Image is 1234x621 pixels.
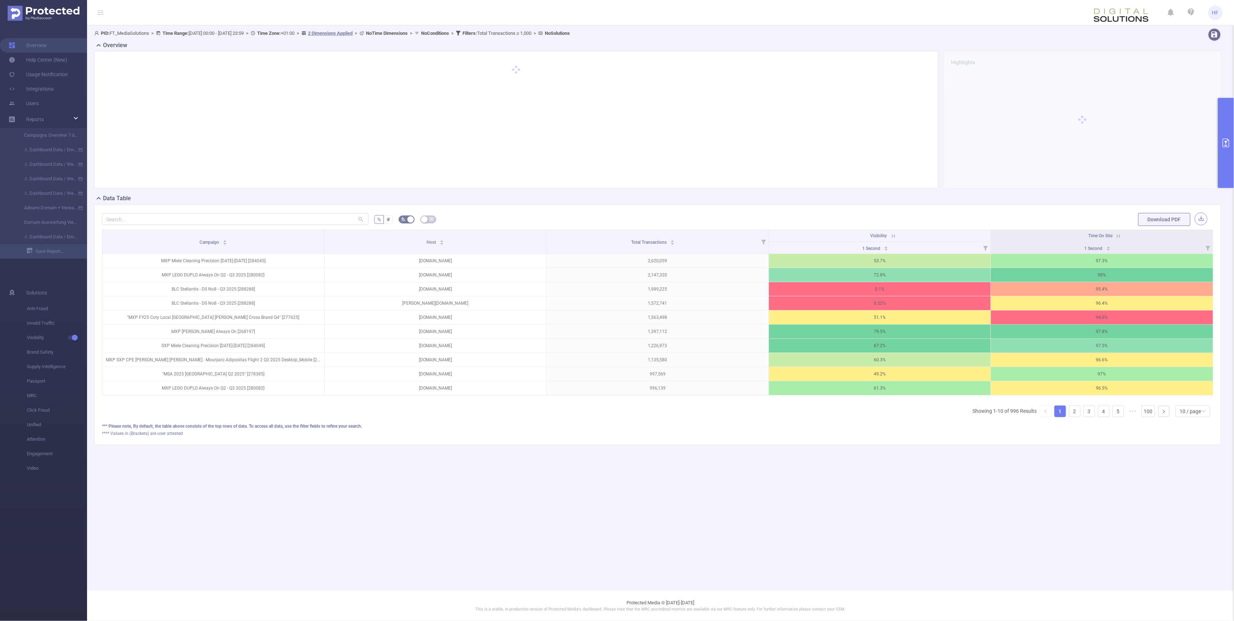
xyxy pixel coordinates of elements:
[1127,406,1139,417] span: •••
[870,233,887,238] span: Visibility
[27,388,87,403] span: MRC
[1180,406,1201,417] div: 10 / page
[15,128,78,143] a: Campaigns Overview 7 days
[991,367,1213,381] p: 97%
[94,31,101,36] i: icon: user
[15,230,78,244] a: ⚠ Dashboard Data / Environment + Browser Report 2.0
[1044,409,1048,414] i: icon: left
[223,242,227,244] i: icon: caret-down
[769,268,991,282] p: 72.8%
[308,30,353,36] u: 2 Dimensions Applied
[325,353,547,367] p: [DOMAIN_NAME]
[1069,406,1080,417] a: 2
[758,230,769,254] i: Filter menu
[547,296,769,310] p: 1,572,741
[1162,410,1166,414] i: icon: right
[9,53,67,67] a: Help Center (New)
[325,325,547,338] p: [DOMAIN_NAME]
[1142,406,1155,417] li: 100
[325,254,547,268] p: [DOMAIN_NAME]
[9,67,68,82] a: Usage Notification
[769,325,991,338] p: 79.5%
[547,268,769,282] p: 2,147,320
[632,240,668,245] span: Total Transactions
[401,217,406,221] i: icon: bg-colors
[27,432,87,447] span: Attention
[325,310,547,324] p: [DOMAIN_NAME]
[1203,242,1213,254] i: Filter menu
[200,240,220,245] span: Campaign
[27,403,87,418] span: Click Fraud
[769,310,991,324] p: 51.1%
[991,339,1213,353] p: 97.5%
[547,310,769,324] p: 1,563,498
[149,30,156,36] span: >
[325,367,547,381] p: [DOMAIN_NAME]
[87,590,1234,621] footer: Protected Media © [DATE]-[DATE]
[991,296,1213,310] p: 96.4%
[1098,406,1109,417] a: 4
[991,325,1213,338] p: 97.8%
[1138,213,1190,226] button: Download PDF
[1069,406,1081,417] li: 2
[27,461,87,476] span: Video
[325,339,547,353] p: [DOMAIN_NAME]
[769,353,991,367] p: 60.3%
[980,242,991,254] i: Filter menu
[547,325,769,338] p: 1,397,112
[257,30,281,36] b: Time Zone:
[769,367,991,381] p: 49.2%
[26,112,44,127] a: Reports
[101,30,110,36] b: PID:
[26,116,44,122] span: Reports
[102,339,324,353] p: SXP Miele Cleaning Precision [DATE]-[DATE] [284049]
[103,41,127,50] h2: Overview
[1040,406,1052,417] li: Previous Page
[27,374,87,388] span: Passport
[440,239,444,241] i: icon: caret-up
[547,367,769,381] p: 997,569
[102,310,324,324] p: "MXP FY25 Coty Local [GEOGRAPHIC_DATA] [PERSON_NAME] Cross Brand Q4" [277625]
[547,353,769,367] p: 1,135,580
[884,245,888,247] i: icon: caret-up
[1106,248,1110,250] i: icon: caret-down
[1212,5,1219,20] span: HF
[547,254,769,268] p: 2,620,059
[325,296,547,310] p: [PERSON_NAME][DOMAIN_NAME]
[991,282,1213,296] p: 95.4%
[27,301,87,316] span: Anti-Fraud
[1085,246,1104,251] span: 1 Second
[325,268,547,282] p: [DOMAIN_NAME]
[769,339,991,353] p: 87.2%
[102,325,324,338] p: MXP [PERSON_NAME] Always On [268197]
[671,239,675,241] i: icon: caret-up
[26,285,47,300] span: Solutions
[1113,406,1124,417] a: 5
[671,242,675,244] i: icon: caret-down
[27,244,87,259] a: Save Report...
[1158,406,1170,417] li: Next Page
[769,381,991,395] p: 61.3%
[15,215,78,230] a: Domain-Auswertung Viewability
[9,38,47,53] a: Overview
[387,217,390,222] span: #
[421,30,449,36] b: No Conditions
[991,268,1213,282] p: 98%
[1055,406,1066,417] a: 1
[440,239,444,243] div: Sort
[1084,406,1095,417] a: 3
[27,330,87,345] span: Visibility
[102,296,324,310] p: BLC Stellantis - DS No8 - Q3 2025 [288288]
[547,339,769,353] p: 1,226,973
[769,296,991,310] p: 0.22%
[102,423,1213,429] div: *** Please note, By default, the table above consists of the top rows of data. To access all data...
[102,353,324,367] p: MXP SXP CPE [PERSON_NAME] [PERSON_NAME] - Mounjaro Adipositas Flight 2 Q3 2025 Desktop_Mobile [28...
[15,157,78,172] a: ⚠ Dashboard Data / Weekly catch-up - [DATE]
[1106,245,1111,250] div: Sort
[295,30,301,36] span: >
[244,30,251,36] span: >
[103,194,131,203] h2: Data Table
[163,30,189,36] b: Time Range:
